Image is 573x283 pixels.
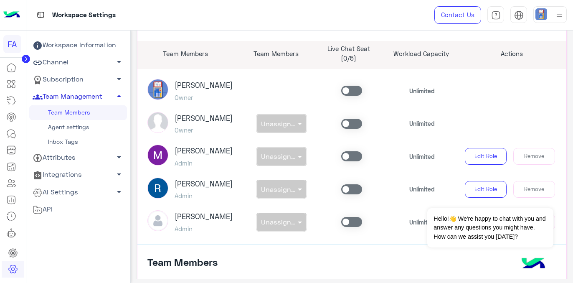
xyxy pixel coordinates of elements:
div: FA [3,35,21,53]
img: ALV-UjWdBWIjWcwzGpFkKdNyN3HVH3povYXc6ssr6RmfeaxOBv4tDFliRmGdf7csdHT0DQuHT8myR6KfqnrUx_ndc3SzPTtfs... [147,79,168,100]
a: Contact Us [434,6,481,24]
h3: [PERSON_NAME] [175,81,233,90]
img: profile [554,10,565,20]
button: Edit Role [465,148,507,165]
p: Live Chat Seat [319,44,379,54]
a: AI Settings [29,184,127,201]
span: API [33,204,52,215]
h5: Owner [175,126,233,134]
img: tab [514,10,524,20]
a: Team Management [29,88,127,105]
h5: Admin [175,225,233,232]
span: arrow_drop_down [114,169,124,179]
p: (0/5) [319,54,379,63]
button: Edit Role [465,181,507,198]
a: Inbox Tags [29,135,127,149]
p: Team Members [246,49,306,59]
p: Workload Capacity [391,49,451,59]
span: arrow_drop_down [114,74,124,84]
span: arrow_drop_up [114,91,124,101]
p: Unlimited [409,119,435,128]
button: Remove [513,148,555,165]
a: Workspace Information [29,37,127,54]
a: Attributes [29,149,127,166]
button: Remove [513,181,555,198]
p: Unlimited [409,185,435,194]
img: picture [147,112,168,133]
h5: Admin [175,159,233,167]
a: Team Members [29,105,127,120]
span: arrow_drop_down [114,152,124,162]
img: hulul-logo.png [519,250,548,279]
h3: [PERSON_NAME] [175,114,233,123]
h3: [PERSON_NAME] [175,212,233,221]
img: ACg8ocLda9S1SCvSr9VZ3JuqfRZCF8keLUnoALKb60wZ1a7xKw44Jw=s96-c [147,145,168,166]
p: Unlimited [409,218,435,227]
img: ACg8ocI4_vjfrICaLy8SSSQeZOf5nXJPC9Av_j-2xf3lPvPSjQMktg=s96-c [147,178,168,199]
p: Unlimited [409,87,435,95]
img: userImage [535,8,547,20]
h3: [PERSON_NAME] [175,179,233,189]
span: arrow_drop_down [114,187,124,197]
img: tab [35,10,46,20]
h4: Team Members [147,256,557,275]
h5: Owner [175,94,233,101]
img: tab [491,10,501,20]
h3: [PERSON_NAME] [175,146,233,156]
a: Integrations [29,166,127,184]
h5: Admin [175,192,233,199]
img: Logo [3,6,20,24]
p: Unlimited [409,152,435,161]
p: Team Members [137,49,234,59]
p: Workspace Settings [52,10,116,21]
a: Subscription [29,71,127,88]
span: arrow_drop_down [114,57,124,67]
a: API [29,201,127,218]
img: defaultAdmin.png [147,210,168,231]
a: Agent settings [29,120,127,135]
span: Hello!👋 We're happy to chat with you and answer any questions you might have. How can we assist y... [427,208,553,247]
p: Actions [464,49,560,59]
a: Channel [29,54,127,71]
a: tab [487,6,504,24]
